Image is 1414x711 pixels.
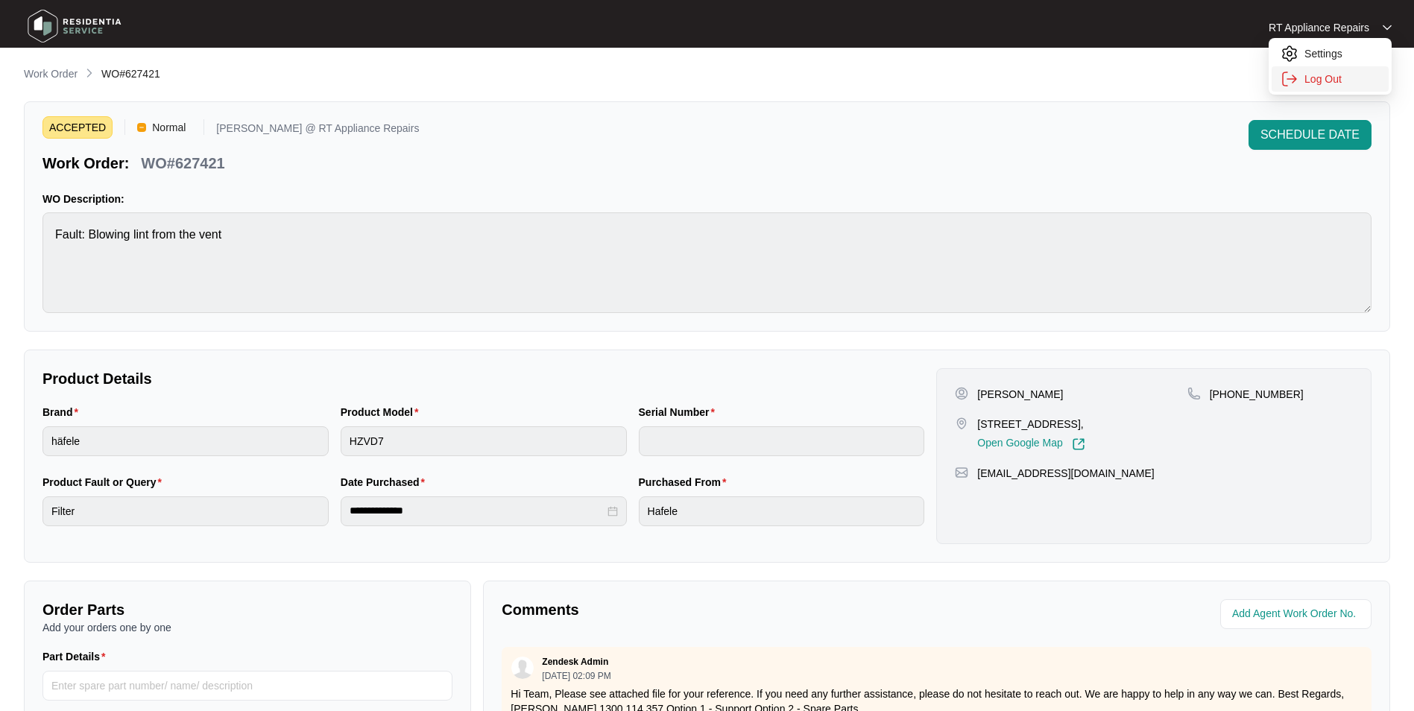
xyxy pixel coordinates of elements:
[1304,46,1380,61] p: Settings
[42,426,329,456] input: Brand
[21,66,81,83] a: Work Order
[639,426,925,456] input: Serial Number
[639,405,721,420] label: Serial Number
[101,68,160,80] span: WO#627421
[542,656,608,668] p: Zendesk Admin
[1281,45,1298,63] img: settings icon
[350,503,605,519] input: Date Purchased
[42,405,84,420] label: Brand
[141,153,224,174] p: WO#627421
[42,496,329,526] input: Product Fault or Query
[1383,24,1392,31] img: dropdown arrow
[42,153,129,174] p: Work Order:
[42,116,113,139] span: ACCEPTED
[146,116,192,139] span: Normal
[1304,72,1380,86] p: Log Out
[502,599,926,620] p: Comments
[955,417,968,430] img: map-pin
[42,475,168,490] label: Product Fault or Query
[511,657,534,679] img: user.svg
[1210,387,1304,402] p: [PHONE_NUMBER]
[42,671,452,701] input: Part Details
[977,466,1154,481] p: [EMAIL_ADDRESS][DOMAIN_NAME]
[955,466,968,479] img: map-pin
[1072,437,1085,451] img: Link-External
[42,649,112,664] label: Part Details
[955,387,968,400] img: user-pin
[1249,120,1372,150] button: SCHEDULE DATE
[22,4,127,48] img: residentia service logo
[1269,20,1369,35] p: RT Appliance Repairs
[83,67,95,79] img: chevron-right
[216,123,419,139] p: [PERSON_NAME] @ RT Appliance Repairs
[1281,70,1298,88] img: settings icon
[42,599,452,620] p: Order Parts
[137,123,146,132] img: Vercel Logo
[42,212,1372,313] textarea: Fault: Blowing lint from the vent
[42,192,1372,206] p: WO Description:
[1232,605,1363,623] input: Add Agent Work Order No.
[542,671,610,680] p: [DATE] 02:09 PM
[1260,126,1360,144] span: SCHEDULE DATE
[341,426,627,456] input: Product Model
[42,368,924,389] p: Product Details
[639,475,733,490] label: Purchased From
[341,405,425,420] label: Product Model
[341,475,431,490] label: Date Purchased
[977,437,1085,451] a: Open Google Map
[977,387,1063,402] p: [PERSON_NAME]
[977,417,1085,432] p: [STREET_ADDRESS],
[42,620,452,635] p: Add your orders one by one
[1187,387,1201,400] img: map-pin
[639,496,925,526] input: Purchased From
[24,66,78,81] p: Work Order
